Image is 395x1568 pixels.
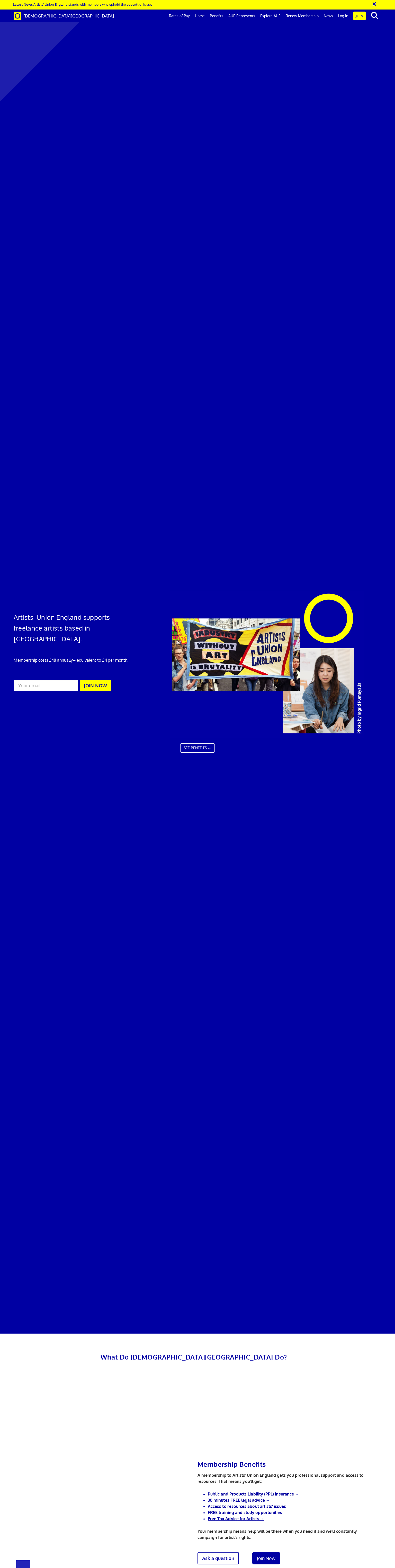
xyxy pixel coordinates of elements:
a: Brand [DEMOGRAPHIC_DATA][GEOGRAPHIC_DATA] [10,10,118,22]
a: Join [353,12,366,20]
a: 30 minutes FREE legal advice → [208,1498,270,1503]
h1: Artists’ Union England supports freelance artists based in [GEOGRAPHIC_DATA]. [14,612,131,644]
li: FREE training and study opportunities [208,1509,365,1516]
a: Explore AUE [258,10,283,22]
a: Free Tax Advice for Artists → [208,1516,264,1521]
input: Your email [14,680,78,691]
a: Join Now [252,1552,280,1564]
a: Rates of Pay [166,10,192,22]
a: Public and Products Liability (PPL) insurance → [208,1491,299,1497]
button: JOIN NOW [80,680,111,691]
a: SEE BENEFITS [180,743,215,753]
a: Ask a question [197,1552,239,1564]
p: A membership to Artists’ Union England gets you professional support and access to resources. Tha... [197,1472,365,1484]
a: AUE Represents [226,10,258,22]
li: Access to resources about artists’ issues [208,1503,365,1509]
p: Membership costs £48 annually – equivalent to £4 per month. [14,657,131,663]
h2: What Do [DEMOGRAPHIC_DATA][GEOGRAPHIC_DATA] Do? [44,1352,343,1362]
span: [DEMOGRAPHIC_DATA][GEOGRAPHIC_DATA] [23,13,114,19]
a: News [321,10,336,22]
button: search [367,10,383,21]
a: Log in [336,10,351,22]
p: Your membership means help will be there when you need it and we’ll constantly campaign for artis... [197,1528,365,1540]
h2: Membership Benefits [197,1459,365,1470]
a: Benefits [207,10,226,22]
a: Latest News:Artists’ Union England stands with members who uphold the boycott of Israel → [13,2,156,6]
a: Renew Membership [283,10,321,22]
strong: Latest News: [13,2,33,6]
a: Home [192,10,207,22]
